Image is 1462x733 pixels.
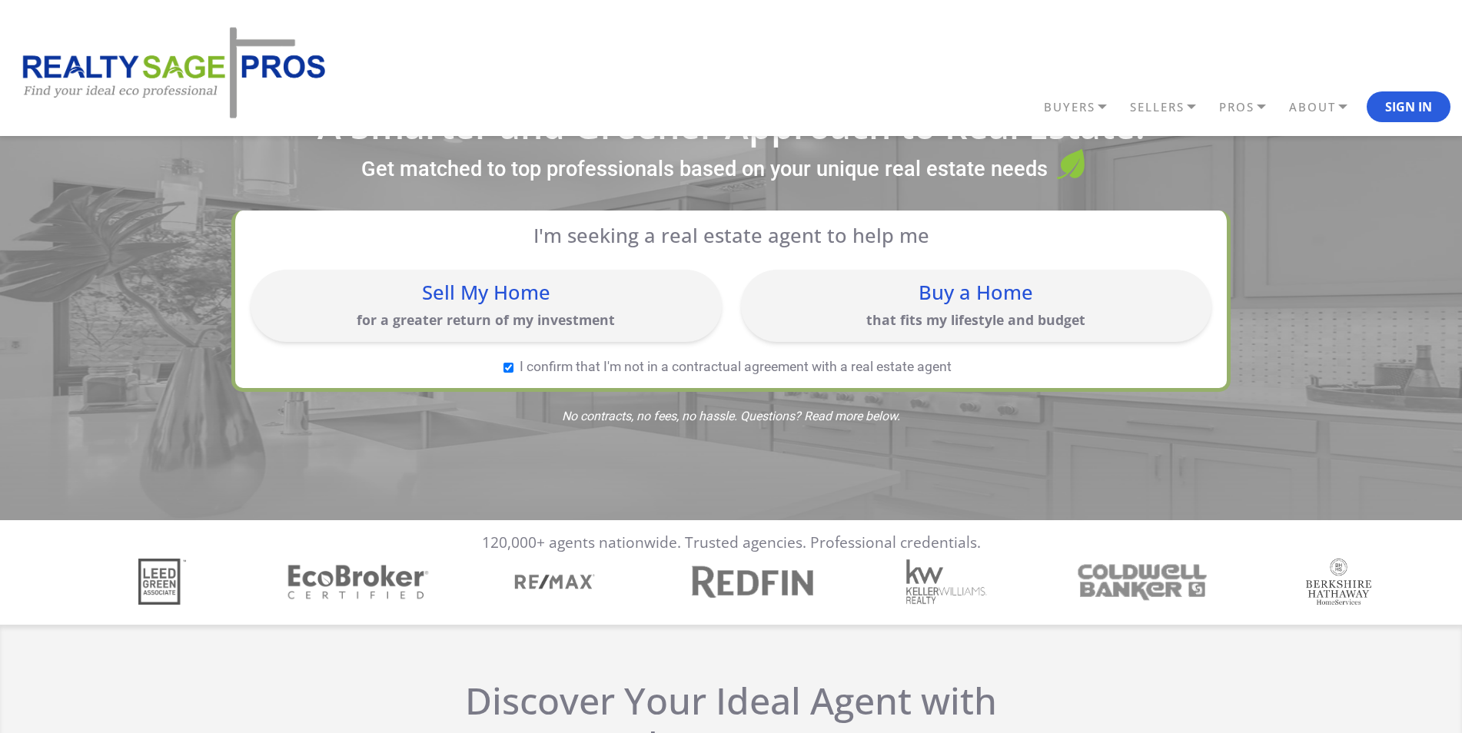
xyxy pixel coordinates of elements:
input: I confirm that I'm not in a contractual agreement with a real estate agent [503,363,513,373]
img: Sponsor Logo: Remax [513,559,596,605]
p: that fits my lifestyle and budget [749,310,1204,330]
a: BUYERS [1040,94,1126,121]
h1: A Smarter and Greener Approach to Real Estate. [231,108,1231,143]
a: PROS [1215,94,1285,121]
p: for a greater return of my investment [258,310,714,330]
p: I'm seeking a real estate agent to help me [272,224,1190,248]
label: I confirm that I'm not in a contractual agreement with a real estate agent [251,360,1204,374]
img: Sponsor Logo: Leed Green Associate [138,559,187,605]
p: 120,000+ agents nationwide. Trusted agencies. Professional credentials. [482,533,981,551]
div: 5 / 7 [887,559,1018,605]
div: 1 / 7 [103,559,234,605]
img: Sponsor Logo: Berkshire Hathaway [1306,559,1372,605]
div: 7 / 7 [1279,559,1410,605]
div: 6 / 7 [1083,559,1214,605]
div: Sell My Home [258,283,714,303]
span: No contracts, no fees, no hassle. Questions? Read more below. [231,410,1231,423]
a: SELLERS [1126,94,1215,121]
button: Sign In [1367,91,1450,122]
div: 3 / 7 [495,559,626,605]
div: 4 / 7 [691,559,822,605]
label: Get matched to top professionals based on your unique real estate needs [361,156,1048,183]
div: Buy a Home [749,283,1204,303]
img: REALTY SAGE PROS [12,25,331,122]
img: Sponsor Logo: Coldwell Banker [1072,559,1213,605]
img: Sponsor Logo: Redfin [679,559,822,605]
a: ABOUT [1285,94,1367,121]
img: Sponsor Logo: Ecobroker [284,560,432,604]
img: Sponsor Logo: Keller Williams Realty [905,559,988,605]
div: 2 / 7 [299,560,430,604]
